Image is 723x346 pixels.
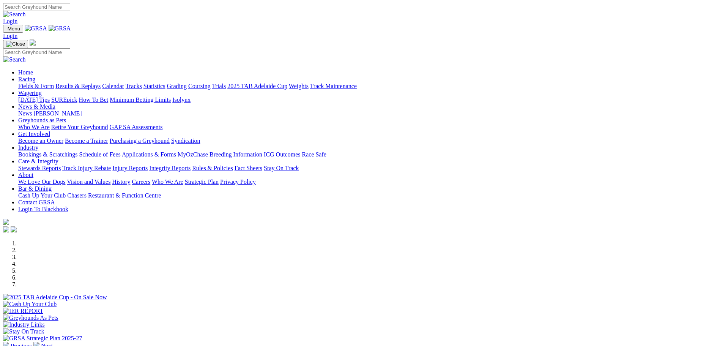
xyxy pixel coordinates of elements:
input: Search [3,48,70,56]
a: Minimum Betting Limits [110,96,171,103]
a: Strategic Plan [185,179,219,185]
img: Search [3,11,26,18]
div: Racing [18,83,720,90]
div: About [18,179,720,185]
a: Injury Reports [112,165,148,171]
a: Vision and Values [67,179,110,185]
a: Calendar [102,83,124,89]
img: logo-grsa-white.png [3,219,9,225]
a: Contact GRSA [18,199,55,205]
a: Integrity Reports [149,165,191,171]
a: Race Safe [302,151,326,158]
a: Grading [167,83,187,89]
a: Stay On Track [264,165,299,171]
a: SUREpick [51,96,77,103]
a: 2025 TAB Adelaide Cup [227,83,287,89]
a: Breeding Information [209,151,262,158]
a: Fact Sheets [235,165,262,171]
a: Become a Trainer [65,137,108,144]
div: Bar & Dining [18,192,720,199]
a: Login [3,18,17,24]
span: Menu [8,26,20,32]
a: Become an Owner [18,137,63,144]
a: Coursing [188,83,211,89]
a: News & Media [18,103,55,110]
div: Greyhounds as Pets [18,124,720,131]
img: GRSA [49,25,71,32]
img: Greyhounds As Pets [3,314,58,321]
div: Get Involved [18,137,720,144]
a: Retire Your Greyhound [51,124,108,130]
a: Weights [289,83,309,89]
a: Trials [212,83,226,89]
img: Industry Links [3,321,45,328]
img: Cash Up Your Club [3,301,57,308]
button: Toggle navigation [3,40,28,48]
img: logo-grsa-white.png [30,39,36,46]
a: Wagering [18,90,42,96]
a: Applications & Forms [122,151,176,158]
a: Who We Are [18,124,50,130]
a: ICG Outcomes [264,151,300,158]
a: [PERSON_NAME] [33,110,82,117]
a: Greyhounds as Pets [18,117,66,123]
button: Toggle navigation [3,25,23,33]
img: Search [3,56,26,63]
a: How To Bet [79,96,109,103]
img: facebook.svg [3,226,9,232]
a: Stewards Reports [18,165,61,171]
a: Syndication [171,137,200,144]
a: MyOzChase [178,151,208,158]
img: IER REPORT [3,308,43,314]
a: Home [18,69,33,76]
img: 2025 TAB Adelaide Cup - On Sale Now [3,294,107,301]
a: Track Injury Rebate [62,165,111,171]
a: [DATE] Tips [18,96,50,103]
a: Careers [132,179,150,185]
a: Results & Replays [55,83,101,89]
a: Industry [18,144,38,151]
a: Statistics [143,83,165,89]
a: Who We Are [152,179,183,185]
div: Industry [18,151,720,158]
a: Isolynx [172,96,191,103]
a: Track Maintenance [310,83,357,89]
a: Fields & Form [18,83,54,89]
a: News [18,110,32,117]
div: News & Media [18,110,720,117]
a: Cash Up Your Club [18,192,66,199]
a: GAP SA Assessments [110,124,163,130]
img: Close [6,41,25,47]
div: Care & Integrity [18,165,720,172]
a: Rules & Policies [192,165,233,171]
a: Login To Blackbook [18,206,68,212]
a: Purchasing a Greyhound [110,137,170,144]
a: Get Involved [18,131,50,137]
a: Login [3,33,17,39]
a: About [18,172,33,178]
a: Care & Integrity [18,158,58,164]
a: Chasers Restaurant & Function Centre [67,192,161,199]
div: Wagering [18,96,720,103]
a: Bookings & Scratchings [18,151,77,158]
img: twitter.svg [11,226,17,232]
img: GRSA [25,25,47,32]
img: Stay On Track [3,328,44,335]
a: We Love Our Dogs [18,179,65,185]
img: GRSA Strategic Plan 2025-27 [3,335,82,342]
a: Bar & Dining [18,185,52,192]
input: Search [3,3,70,11]
a: Tracks [126,83,142,89]
a: Privacy Policy [220,179,256,185]
a: Racing [18,76,35,82]
a: Schedule of Fees [79,151,120,158]
a: History [112,179,130,185]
